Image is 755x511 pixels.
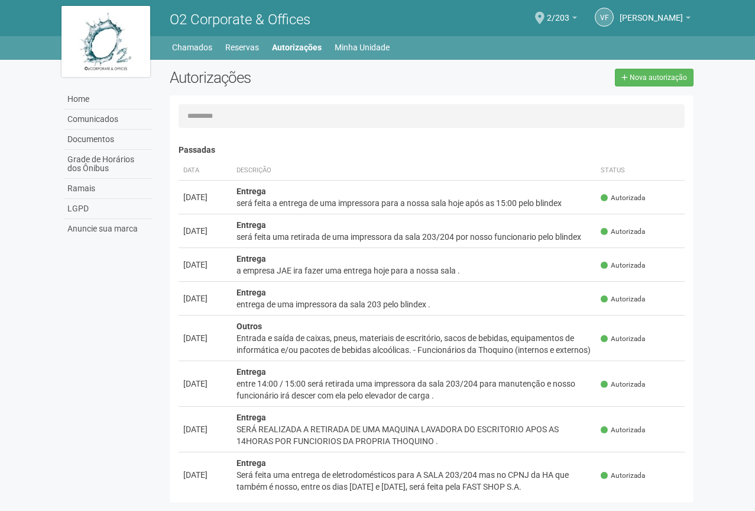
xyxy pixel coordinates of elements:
[64,179,152,199] a: Ramais
[236,332,592,356] div: Entrada e saída de caixas, pneus, materiais de escritório, sacos de bebidas, equipamentos de info...
[64,89,152,110] a: Home
[335,39,390,56] a: Minha Unidade
[620,15,691,24] a: [PERSON_NAME]
[236,197,592,209] div: será feita a entrega de uma impressora para a nossa sala hoje após as 15:00 pelo blindex
[225,39,259,56] a: Reservas
[170,69,423,86] h2: Autorizações
[236,423,592,447] div: SERÁ REALIZADA A RETIRADA DE UMA MAQUINA LAVADORA DO ESCRITORIO APOS AS 14HORAS POR FUNCIORIOS DA...
[232,161,597,181] th: Descrição
[236,469,592,493] div: Será feita uma entrega de eletrodomésticos para A SALA 203/204 mas no CPNJ da HA que também é nos...
[547,2,569,23] span: 2/203
[236,220,266,230] strong: Entrega
[236,298,592,310] div: entrega de uma impressora da sala 203 pelo blindex .
[601,227,645,237] span: Autorizada
[272,39,322,56] a: Autorizações
[179,146,685,155] h4: Passadas
[601,193,645,203] span: Autorizada
[236,322,262,331] strong: Outros
[236,413,266,422] strong: Entrega
[170,11,310,28] span: O2 Corporate & Offices
[64,130,152,150] a: Documentos
[601,294,645,304] span: Autorizada
[236,378,592,401] div: entre 14:00 / 15:00 será retirada uma impressora da sala 203/204 para manutenção e nosso funcioná...
[601,261,645,271] span: Autorizada
[183,423,227,435] div: [DATE]
[183,225,227,237] div: [DATE]
[183,378,227,390] div: [DATE]
[236,254,266,263] strong: Entrega
[601,380,645,390] span: Autorizada
[547,15,577,24] a: 2/203
[236,367,266,377] strong: Entrega
[64,110,152,130] a: Comunicados
[601,471,645,481] span: Autorizada
[236,187,266,196] strong: Entrega
[615,69,694,86] a: Nova autorização
[595,8,614,27] a: VF
[183,259,227,271] div: [DATE]
[183,293,227,304] div: [DATE]
[64,219,152,239] a: Anuncie sua marca
[183,469,227,481] div: [DATE]
[601,425,645,435] span: Autorizada
[172,39,212,56] a: Chamados
[183,332,227,344] div: [DATE]
[596,161,685,181] th: Status
[601,334,645,344] span: Autorizada
[179,161,232,181] th: Data
[64,150,152,179] a: Grade de Horários dos Ônibus
[620,2,683,23] span: Vivian Félix
[64,199,152,219] a: LGPD
[236,265,592,277] div: a empresa JAE ira fazer uma entrega hoje para a nossa sala .
[630,73,687,82] span: Nova autorização
[61,6,150,77] img: logo.jpg
[236,458,266,468] strong: Entrega
[236,231,592,243] div: será feita uma retirada de uma impressora da sala 203/204 por nosso funcionario pelo blindex
[183,191,227,203] div: [DATE]
[236,288,266,297] strong: Entrega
